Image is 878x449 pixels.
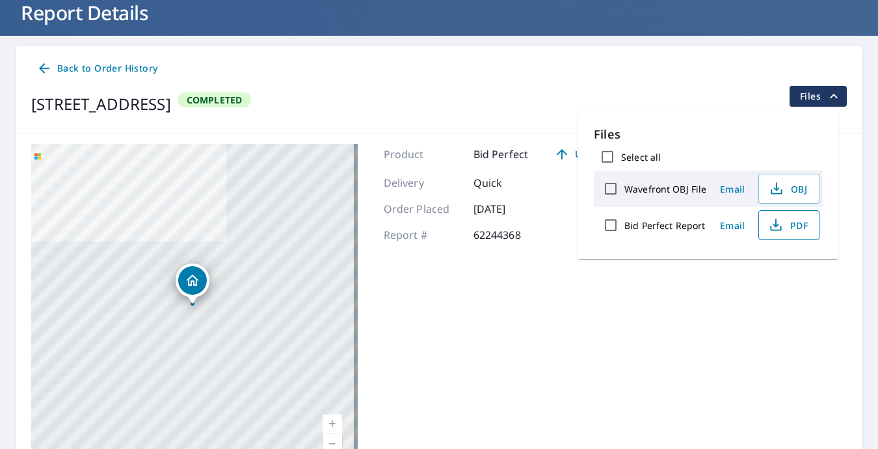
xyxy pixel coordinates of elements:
[717,183,748,195] span: Email
[767,181,808,197] span: OBJ
[544,144,625,165] a: Upgrade
[594,126,823,143] p: Files
[758,210,819,240] button: PDF
[36,61,157,77] span: Back to Order History
[179,94,250,106] span: Completed
[384,201,462,217] p: Order Placed
[712,215,753,236] button: Email
[767,217,808,233] span: PDF
[473,227,552,243] p: 62244368
[31,92,171,116] div: [STREET_ADDRESS]
[624,183,706,195] label: Wavefront OBJ File
[384,146,462,162] p: Product
[624,219,705,232] label: Bid Perfect Report
[473,175,552,191] p: Quick
[712,179,753,199] button: Email
[384,227,462,243] p: Report #
[473,146,529,162] p: Bid Perfect
[473,201,552,217] p: [DATE]
[758,174,819,204] button: OBJ
[31,57,163,81] a: Back to Order History
[717,219,748,232] span: Email
[552,146,617,162] span: Upgrade
[789,86,847,107] button: filesDropdownBtn-62244368
[384,175,462,191] p: Delivery
[323,415,342,434] a: Current Level 17, Zoom In
[621,151,661,163] label: Select all
[176,264,209,304] div: Dropped pin, building 1, Residential property, 23790 E Main St Armada, MI 48005
[800,88,842,104] span: Files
